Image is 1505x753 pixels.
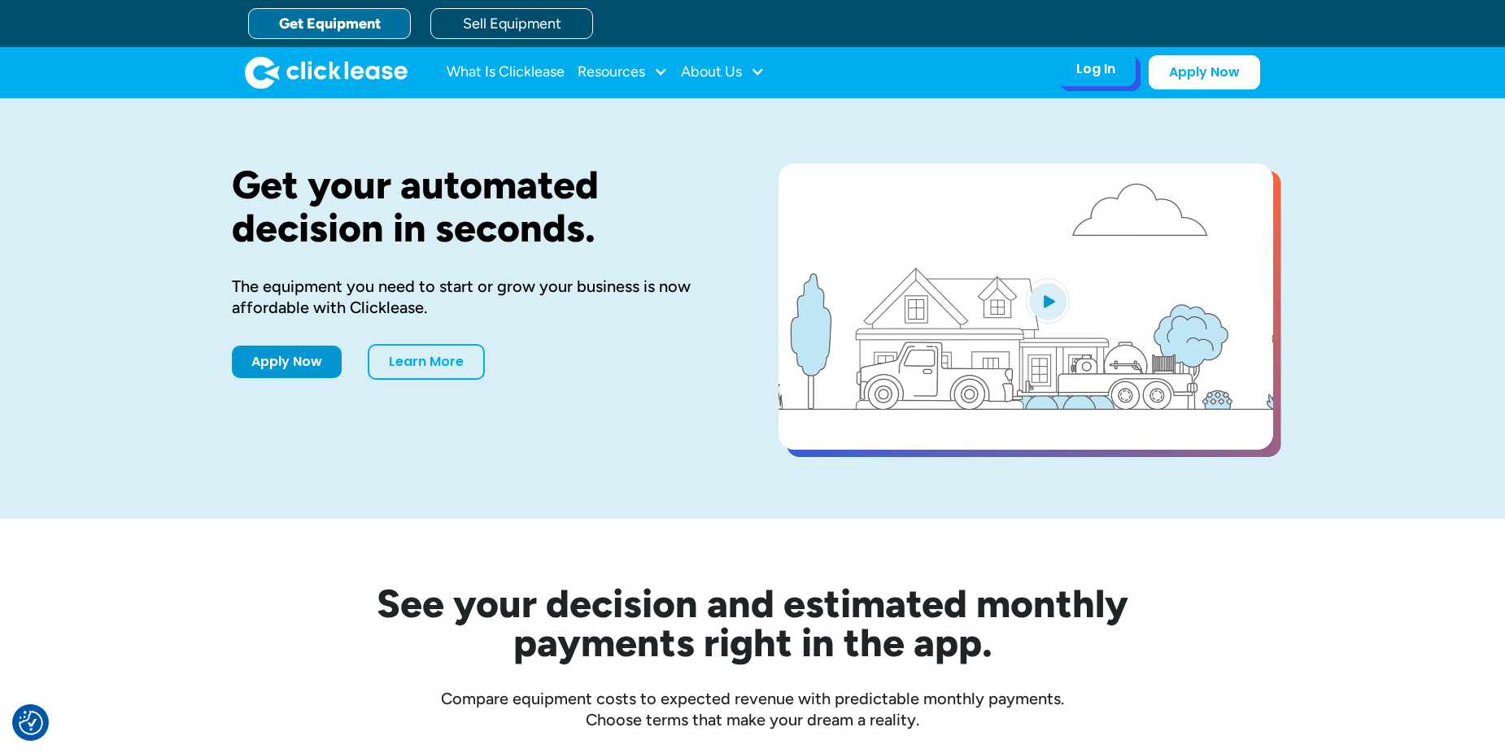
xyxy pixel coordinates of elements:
[430,8,593,39] a: Sell Equipment
[578,56,668,89] div: Resources
[248,8,411,39] a: Get Equipment
[368,344,485,380] a: Learn More
[779,163,1273,450] a: open lightbox
[1076,61,1115,77] div: Log In
[681,56,765,89] div: About Us
[232,688,1273,730] div: Compare equipment costs to expected revenue with predictable monthly payments. Choose terms that ...
[232,276,726,318] div: The equipment you need to start or grow your business is now affordable with Clicklease.
[1149,55,1260,89] a: Apply Now
[245,56,408,89] img: Clicklease logo
[19,711,43,735] img: Revisit consent button
[1026,278,1070,324] img: Blue play button logo on a light blue circular background
[19,711,43,735] button: Consent Preferences
[232,163,726,250] h1: Get your automated decision in seconds.
[447,56,565,89] a: What Is Clicklease
[297,584,1208,662] h2: See your decision and estimated monthly payments right in the app.
[245,56,408,89] a: home
[232,346,342,378] a: Apply Now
